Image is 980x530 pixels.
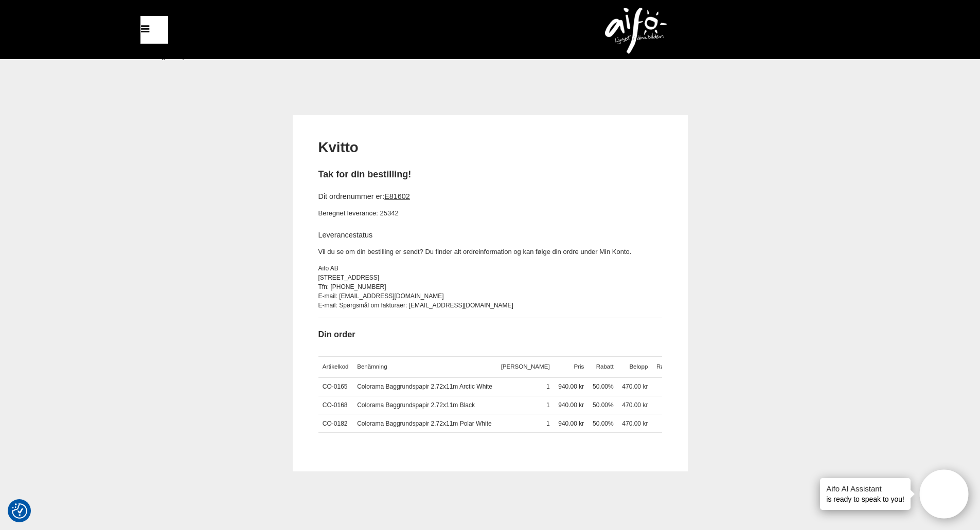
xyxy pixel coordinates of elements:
h2: Tak for din bestilling! [318,168,662,181]
a: Colorama Baggrundspapir 2.72x11m Polar White [357,420,491,427]
a: CO-0182 [323,420,348,427]
span: 50.00% [593,383,614,390]
span: Pris [574,363,584,370]
span: 1 [546,420,550,427]
span: Benämning [357,363,387,370]
a: Colorama Baggrundspapir 2.72x11m Arctic White [357,383,492,390]
button: Samtykkepræferencer [12,502,27,520]
img: logo.png [605,8,667,54]
span: Belopp [629,363,648,370]
span: 940.00 [558,383,577,390]
a: CO-0168 [323,401,348,409]
span: 50.00% [593,420,614,427]
span: 470.00 [622,383,641,390]
div: E-mail: Spørgsmål om fakturaer: [EMAIL_ADDRESS][DOMAIN_NAME] [318,301,662,310]
span: 940.00 [558,401,577,409]
div: Tfn: [PHONE_NUMBER] [318,282,662,291]
span: 470.00 [622,420,641,427]
div: E-mail: [EMAIL_ADDRESS][DOMAIN_NAME] [318,291,662,301]
a: Colorama Baggrundspapir 2.72x11m Black [357,401,475,409]
a: CO-0165 [323,383,348,390]
div: Aifo AB [318,264,662,273]
div: is ready to speak to you! [820,478,911,510]
span: 1 [546,401,550,409]
span: 940.00 [558,420,577,427]
span: [PERSON_NAME] [501,363,550,370]
img: Revisit consent button [12,503,27,519]
span: Artikelkod [323,363,349,370]
a: E81602 [384,192,410,200]
h4: Dit ordrenummer er: [318,191,662,202]
span: 470.00 [622,401,641,409]
h4: Aifo AI Assistant [826,483,904,494]
p: Vil du se om din bestilling er sendt? Du finder alt ordreinformation og kan følge din ordre under... [318,247,662,258]
span: 50.00% [593,401,614,409]
span: Radera [656,363,676,370]
p: Beregnet leverance: 25342 [318,208,662,219]
h3: Din order [318,328,662,340]
span: Rabatt [596,363,614,370]
div: [STREET_ADDRESS] [318,273,662,282]
h1: Kvitto [318,138,662,158]
span: 1 [546,383,550,390]
h4: Leverancestatus [318,230,662,240]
